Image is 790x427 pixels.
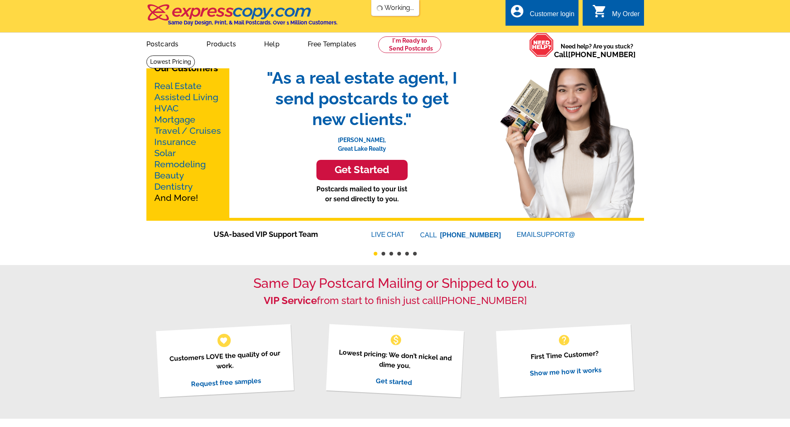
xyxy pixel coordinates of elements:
a: Postcards [133,34,192,53]
button: 5 of 6 [405,252,409,256]
a: Solar [154,148,176,158]
img: help [529,33,554,57]
img: loading... [376,5,383,12]
button: 6 of 6 [413,252,417,256]
button: 3 of 6 [389,252,393,256]
font: CALL [420,230,438,240]
a: Assisted Living [154,92,218,102]
a: Remodeling [154,159,206,169]
p: Lowest pricing: We don’t nickel and dime you. [336,347,454,373]
button: 1 of 6 [374,252,377,256]
a: EMAILSUPPORT@ [517,231,576,238]
a: Insurance [154,137,196,147]
a: Mortgage [154,114,195,125]
a: Request free samples [191,376,262,388]
a: Show me how it works [530,366,602,377]
i: shopping_cart [592,4,607,19]
i: account_circle [510,4,525,19]
a: Beauty [154,170,184,181]
a: LIVECHAT [371,231,404,238]
a: [PHONE_NUMBER] [440,232,501,239]
span: monetization_on [389,333,403,347]
button: 4 of 6 [397,252,401,256]
a: [PHONE_NUMBER] [439,294,527,306]
a: Free Templates [294,34,370,53]
font: SUPPORT@ [537,230,576,240]
p: Postcards mailed to your list or send directly to you. [258,184,466,204]
a: Same Day Design, Print, & Mail Postcards. Over 1 Million Customers. [146,10,338,26]
span: Call [554,50,636,59]
h4: Same Day Design, Print, & Mail Postcards. Over 1 Million Customers. [168,19,338,26]
a: Real Estate [154,81,202,91]
a: Get Started [258,160,466,180]
p: Customers LOVE the quality of our work. [166,348,284,374]
button: 2 of 6 [382,252,385,256]
div: My Order [612,10,640,22]
a: Get started [376,376,412,386]
a: shopping_cart My Order [592,9,640,19]
strong: VIP Service [264,294,317,306]
a: Travel / Cruises [154,125,221,136]
span: Need help? Are you stuck? [554,42,640,59]
a: Products [193,34,249,53]
h2: from start to finish just call [146,295,644,307]
span: favorite [219,336,228,345]
p: [PERSON_NAME], Great Lake Realty [258,130,466,153]
h1: Same Day Postcard Mailing or Shipped to you. [146,275,644,291]
a: [PHONE_NUMBER] [568,50,636,59]
span: USA-based VIP Support Team [214,229,346,240]
span: help [557,333,571,347]
a: HVAC [154,103,179,113]
font: LIVE [371,230,387,240]
p: First Time Customer? [506,347,623,363]
div: Customer login [530,10,574,22]
span: "As a real estate agent, I send postcards to get new clients." [258,68,466,130]
h3: Get Started [327,164,397,176]
a: Dentistry [154,181,193,192]
a: account_circle Customer login [510,9,574,19]
p: And More! [154,80,221,203]
a: Help [251,34,293,53]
